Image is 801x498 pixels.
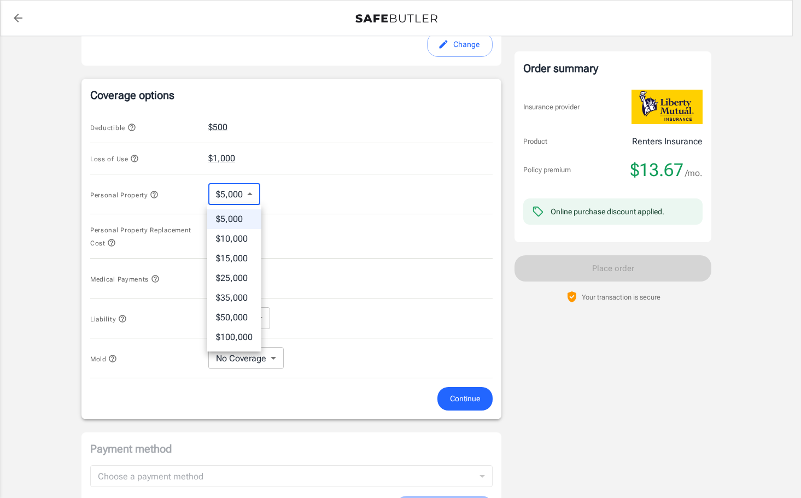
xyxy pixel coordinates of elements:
[207,229,261,249] li: $10,000
[207,209,261,229] li: $5,000
[207,308,261,327] li: $50,000
[207,268,261,288] li: $25,000
[207,327,261,347] li: $100,000
[207,288,261,308] li: $35,000
[207,249,261,268] li: $15,000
